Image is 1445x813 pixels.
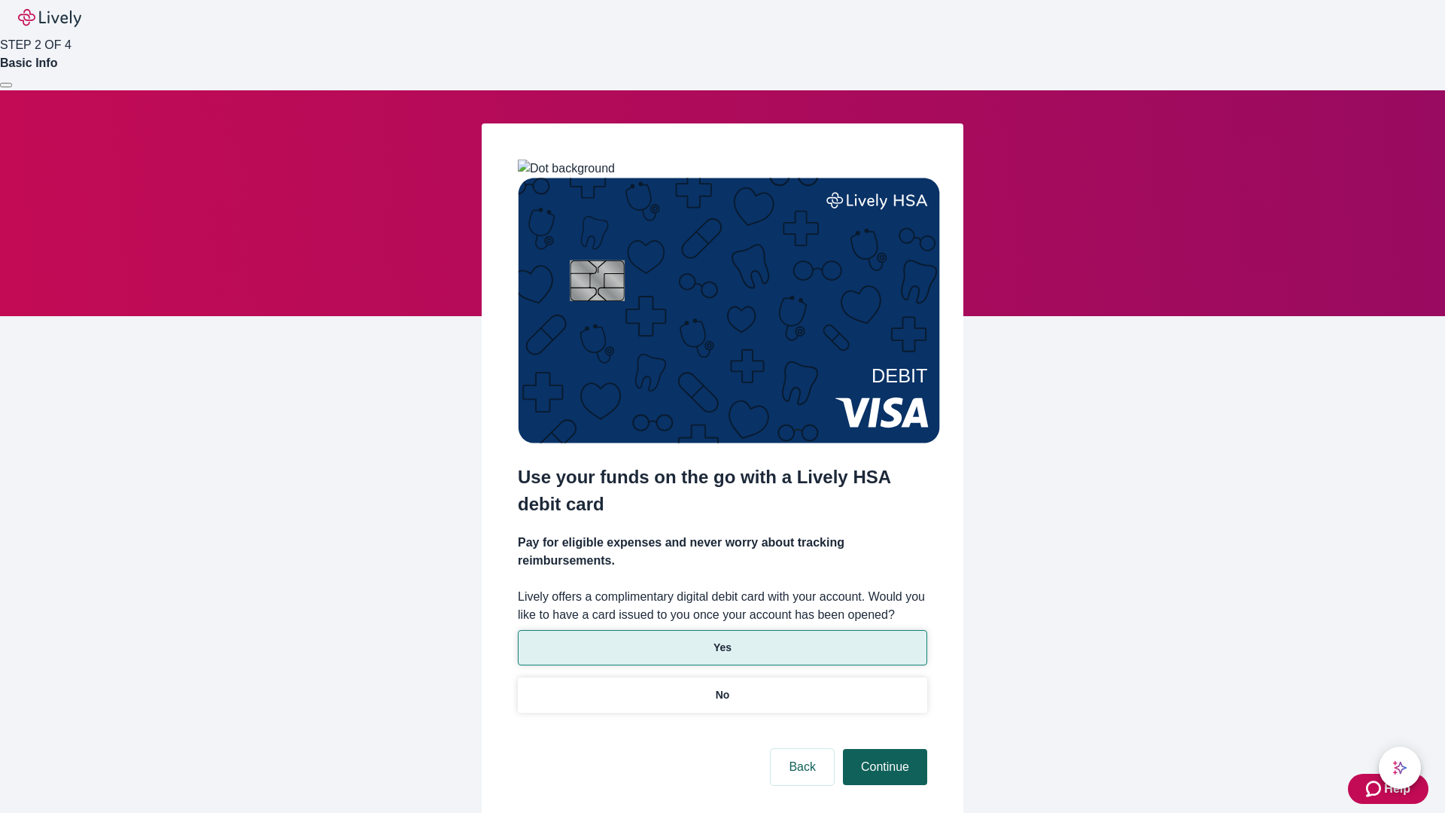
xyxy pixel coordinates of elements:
img: Dot background [518,160,615,178]
button: Continue [843,749,927,785]
label: Lively offers a complimentary digital debit card with your account. Would you like to have a card... [518,588,927,624]
h4: Pay for eligible expenses and never worry about tracking reimbursements. [518,534,927,570]
img: Lively [18,9,81,27]
button: No [518,677,927,713]
img: Debit card [518,178,940,443]
p: No [716,687,730,703]
svg: Lively AI Assistant [1392,760,1407,775]
svg: Zendesk support icon [1366,780,1384,798]
p: Yes [713,640,732,656]
h2: Use your funds on the go with a Lively HSA debit card [518,464,927,518]
span: Help [1384,780,1410,798]
button: Back [771,749,834,785]
button: Zendesk support iconHelp [1348,774,1428,804]
button: Yes [518,630,927,665]
button: chat [1379,747,1421,789]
